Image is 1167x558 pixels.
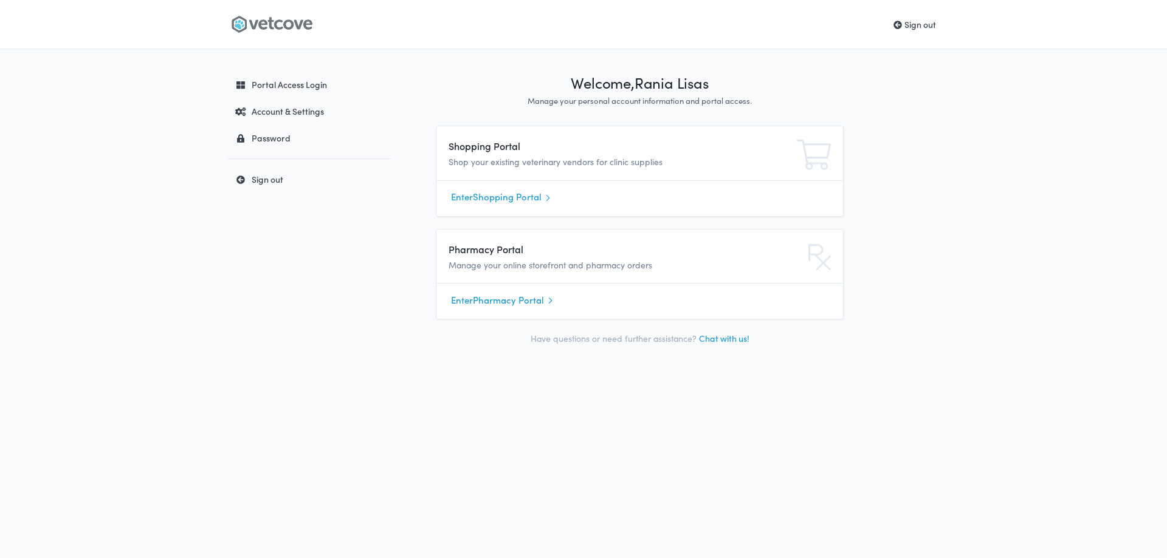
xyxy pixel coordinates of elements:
[451,188,828,206] a: EnterShopping Portal
[436,332,844,345] p: Have questions or need further assistance?
[449,138,703,153] h4: Shopping Portal
[227,168,391,190] a: Sign out
[436,95,844,107] p: Manage your personal account information and portal access.
[227,100,391,122] a: Account & Settings
[227,73,391,95] a: Portal Access Login
[449,259,703,272] p: Manage your online storefront and pharmacy orders
[230,132,385,144] div: Password
[227,127,391,149] a: Password
[449,242,703,256] h4: Pharmacy Portal
[230,105,385,117] div: Account & Settings
[230,78,385,90] div: Portal Access Login
[436,73,844,93] h1: Welcome, Rania Lisas
[893,18,936,30] a: Sign out
[699,332,749,344] a: Chat with us!
[230,173,385,185] div: Sign out
[451,291,828,309] a: EnterPharmacy Portal
[449,155,703,169] p: Shop your existing veterinary vendors for clinic supplies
